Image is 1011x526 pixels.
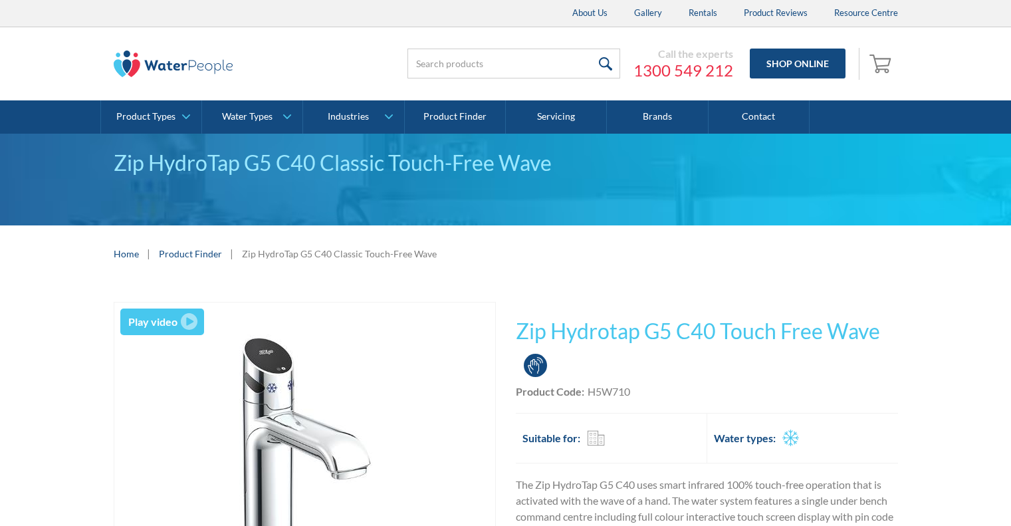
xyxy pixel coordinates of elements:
img: shopping cart [869,53,895,74]
a: Open cart [866,48,898,80]
input: Search products [407,49,620,78]
a: Industries [303,100,403,134]
a: Product Finder [159,247,222,261]
div: Zip HydroTap G5 C40 Classic Touch-Free Wave [114,147,898,179]
a: Product Finder [405,100,506,134]
a: Product Types [101,100,201,134]
img: The Water People [114,51,233,77]
div: H5W710 [588,384,630,400]
a: Servicing [506,100,607,134]
div: Play video [128,314,177,330]
div: Industries [328,111,369,122]
a: 1300 549 212 [633,61,733,80]
a: Home [114,247,139,261]
strong: Product Code: [516,385,584,398]
div: Water Types [222,111,273,122]
a: open lightbox [120,309,205,335]
div: Call the experts [633,47,733,61]
a: Brands [607,100,708,134]
div: | [146,245,152,261]
h1: Zip Hydrotap G5 C40 Touch Free Wave [516,315,898,347]
h2: Suitable for: [522,430,580,446]
div: Product Types [116,111,175,122]
a: Contact [709,100,810,134]
h2: Water types: [714,430,776,446]
div: Zip HydroTap G5 C40 Classic Touch-Free Wave [242,247,437,261]
a: Water Types [202,100,302,134]
div: | [229,245,235,261]
a: Shop Online [750,49,845,78]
